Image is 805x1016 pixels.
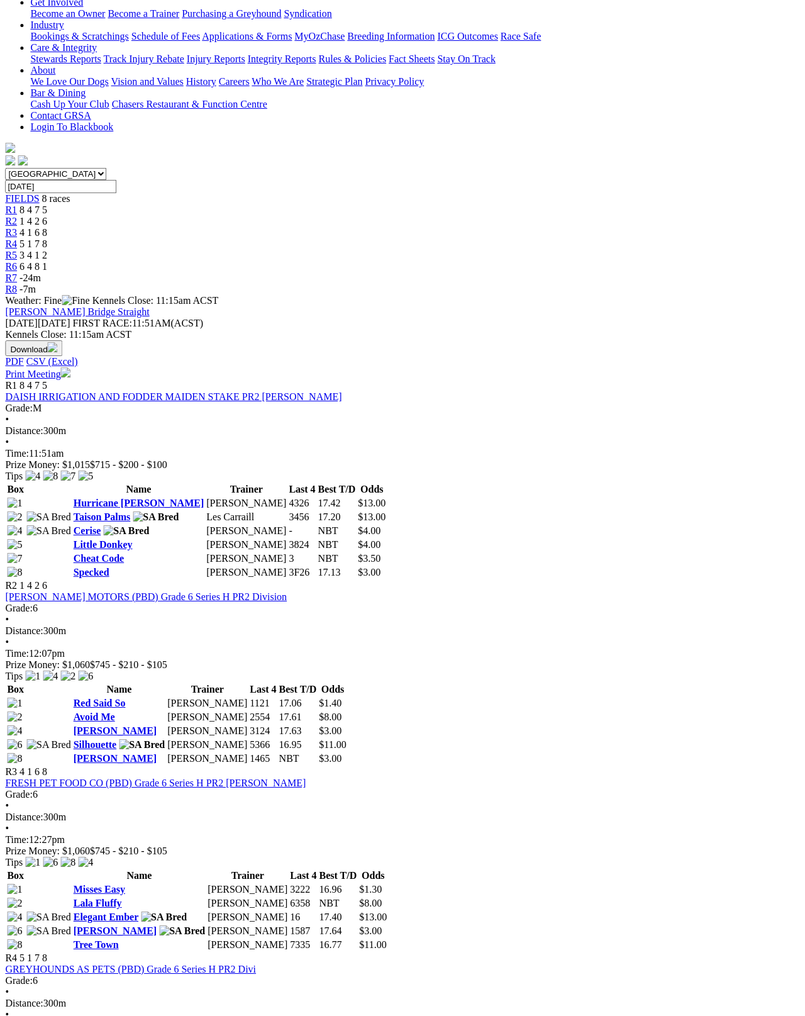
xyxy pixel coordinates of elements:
a: Industry [30,20,64,30]
img: 5 [7,539,22,550]
a: MyOzChase [294,31,345,42]
th: Best T/D [318,869,357,882]
span: $8.00 [359,898,382,908]
a: Breeding Information [347,31,435,42]
td: 1587 [289,925,317,937]
a: Race Safe [500,31,540,42]
div: 11:51am [5,448,800,459]
a: Injury Reports [186,53,245,64]
div: Care & Integrity [30,53,800,65]
span: $715 - $200 - $100 [90,459,167,470]
th: Trainer [207,869,288,882]
span: $11.00 [359,939,386,950]
a: Become an Owner [30,8,105,19]
img: SA Bred [141,912,187,923]
span: R8 [5,284,17,294]
img: SA Bred [26,739,71,751]
span: Grade: [5,603,33,613]
a: R7 [5,272,17,283]
td: [PERSON_NAME] [167,739,248,751]
th: Name [72,869,206,882]
span: • [5,637,9,647]
span: FIRST RACE: [72,318,131,328]
div: Industry [30,31,800,42]
span: Kennels Close: 11:15am ACST [92,295,218,306]
img: SA Bred [26,912,71,923]
a: Bar & Dining [30,87,86,98]
a: [PERSON_NAME] [73,925,156,936]
a: Lala Fluffy [73,898,121,908]
img: download.svg [47,342,57,352]
a: Specked [73,567,109,578]
span: Grade: [5,975,33,986]
span: $3.00 [319,725,341,736]
a: Stewards Reports [30,53,101,64]
span: $3.00 [319,753,341,764]
img: 1 [25,857,40,868]
a: R3 [5,227,17,238]
span: • [5,823,9,834]
span: $3.50 [358,553,380,564]
a: [PERSON_NAME] [73,753,156,764]
img: Fine [62,295,89,306]
a: [PERSON_NAME] Bridge Straight [5,306,149,317]
td: 6358 [289,897,317,910]
a: [PERSON_NAME] [73,725,156,736]
td: 17.06 [278,697,317,710]
td: [PERSON_NAME] [206,525,287,537]
td: NBT [278,752,317,765]
span: $3.00 [358,567,380,578]
span: Distance: [5,812,43,822]
span: R4 [5,952,17,963]
a: R6 [5,261,17,272]
img: SA Bred [103,525,149,537]
span: Distance: [5,998,43,1008]
img: logo-grsa-white.png [5,143,15,153]
th: Name [72,683,165,696]
a: Misses Easy [73,884,125,895]
td: [PERSON_NAME] [207,897,288,910]
div: 6 [5,975,800,986]
img: 4 [7,912,22,923]
img: SA Bred [26,525,71,537]
td: 16.95 [278,739,317,751]
a: Become a Trainer [108,8,179,19]
div: M [5,403,800,414]
td: [PERSON_NAME] [206,497,287,510]
img: 8 [7,939,22,951]
th: Best T/D [278,683,317,696]
span: • [5,986,9,997]
th: Odds [358,869,387,882]
span: $8.00 [319,712,341,722]
span: 4 1 6 8 [19,227,47,238]
span: Distance: [5,625,43,636]
img: 8 [60,857,75,868]
th: Last 4 [289,869,317,882]
td: [PERSON_NAME] [167,725,248,737]
span: • [5,414,9,425]
td: - [288,525,316,537]
div: 6 [5,603,800,614]
a: DAISH IRRIGATION AND FODDER MAIDEN STAKE PR2 [PERSON_NAME] [5,391,341,402]
span: 1 4 2 6 [19,580,47,591]
img: 2 [7,898,22,909]
span: $11.00 [319,739,346,750]
span: 11:51AM(ACST) [72,318,203,328]
a: Hurricane [PERSON_NAME] [73,498,204,508]
th: Last 4 [249,683,277,696]
span: R1 [5,380,17,391]
span: $13.00 [359,912,387,922]
input: Select date [5,180,116,193]
a: GREYHOUNDS AS PETS (PBD) Grade 6 Series H PR2 Divi [5,964,256,974]
a: Applications & Forms [202,31,292,42]
td: 3222 [289,883,317,896]
img: 1 [7,698,22,709]
span: Grade: [5,789,33,800]
div: Prize Money: $1,060 [5,659,800,671]
span: -24m [19,272,41,283]
a: Chasers Restaurant & Function Centre [111,99,267,109]
div: 12:27pm [5,834,800,846]
a: FIELDS [5,193,39,204]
